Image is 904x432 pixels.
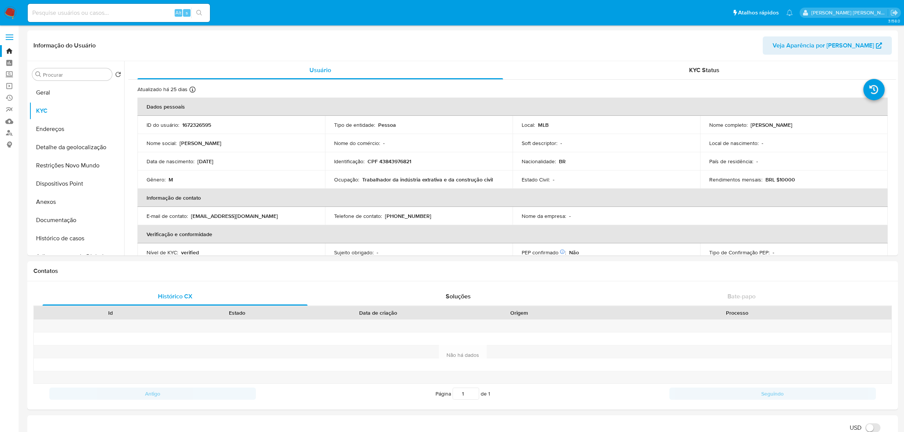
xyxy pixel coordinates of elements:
button: Histórico de casos [29,229,124,248]
p: - [383,140,385,147]
h1: Contatos [33,267,892,275]
span: s [186,9,188,16]
p: [PERSON_NAME] [180,140,221,147]
div: Estado [179,309,295,317]
p: ID do usuário : [147,121,179,128]
div: Data de criação [306,309,451,317]
p: - [553,176,554,183]
button: Documentação [29,211,124,229]
button: Retornar ao pedido padrão [115,71,121,80]
p: Não [569,249,579,256]
p: M [169,176,173,183]
span: Página de [435,388,490,400]
span: Atalhos rápidos [738,9,779,17]
p: 1672326595 [182,121,211,128]
p: Soft descriptor : [522,140,557,147]
p: [PHONE_NUMBER] [385,213,431,219]
p: MLB [538,121,549,128]
button: Restrições Novo Mundo [29,156,124,175]
th: Dados pessoais [137,98,888,116]
button: Endereços [29,120,124,138]
p: - [569,213,571,219]
p: - [377,249,378,256]
p: Data de nascimento : [147,158,194,165]
p: Sujeito obrigado : [334,249,374,256]
a: Notificações [786,9,793,16]
p: Nome social : [147,140,177,147]
div: Origem [461,309,577,317]
input: Pesquise usuários ou casos... [28,8,210,18]
p: [PERSON_NAME] [751,121,792,128]
p: Nome da empresa : [522,213,566,219]
button: search-icon [191,8,207,18]
input: Procurar [43,71,109,78]
span: Histórico CX [158,292,192,301]
span: KYC Status [689,66,719,74]
div: Processo [588,309,886,317]
p: BR [559,158,566,165]
p: Atualizado há 25 dias [137,86,188,93]
p: - [756,158,758,165]
span: Alt [175,9,181,16]
p: PEP confirmado : [522,249,566,256]
p: - [773,249,774,256]
span: Bate-papo [727,292,756,301]
button: Detalhe da geolocalização [29,138,124,156]
button: Antigo [49,388,256,400]
button: Veja Aparência por [PERSON_NAME] [763,36,892,55]
p: emerson.gomes@mercadopago.com.br [811,9,888,16]
p: Nome do comércio : [334,140,380,147]
button: Procurar [35,71,41,77]
p: Nacionalidade : [522,158,556,165]
p: País de residência : [709,158,753,165]
span: Soluções [446,292,471,301]
p: Local : [522,121,535,128]
p: Tipo de entidade : [334,121,375,128]
p: E-mail de contato : [147,213,188,219]
button: Geral [29,84,124,102]
th: Verificação e conformidade [137,225,888,243]
p: Rendimentos mensais : [709,176,762,183]
button: KYC [29,102,124,120]
p: Gênero : [147,176,166,183]
p: - [762,140,763,147]
button: Anexos [29,193,124,211]
p: Telefone de contato : [334,213,382,219]
span: Usuário [309,66,331,74]
p: Nome completo : [709,121,748,128]
p: - [560,140,562,147]
button: Dispositivos Point [29,175,124,193]
p: Trabalhador da indústria extrativa e da construção civil [362,176,493,183]
p: Pessoa [378,121,396,128]
p: Estado Civil : [522,176,550,183]
p: [DATE] [197,158,213,165]
span: Veja Aparência por [PERSON_NAME] [773,36,874,55]
span: 1 [488,390,490,397]
a: Sair [890,9,898,17]
p: [EMAIL_ADDRESS][DOMAIN_NAME] [191,213,278,219]
p: Tipo de Confirmação PEP : [709,249,770,256]
button: Seguindo [669,388,876,400]
p: Local de nascimento : [709,140,759,147]
h1: Informação do Usuário [33,42,96,49]
p: CPF 43843976821 [368,158,411,165]
p: verified [181,249,199,256]
th: Informação de contato [137,189,888,207]
p: Identificação : [334,158,364,165]
button: Adiantamentos de Dinheiro [29,248,124,266]
p: Nível de KYC : [147,249,178,256]
p: Ocupação : [334,176,359,183]
div: Id [52,309,168,317]
p: BRL $10000 [765,176,795,183]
